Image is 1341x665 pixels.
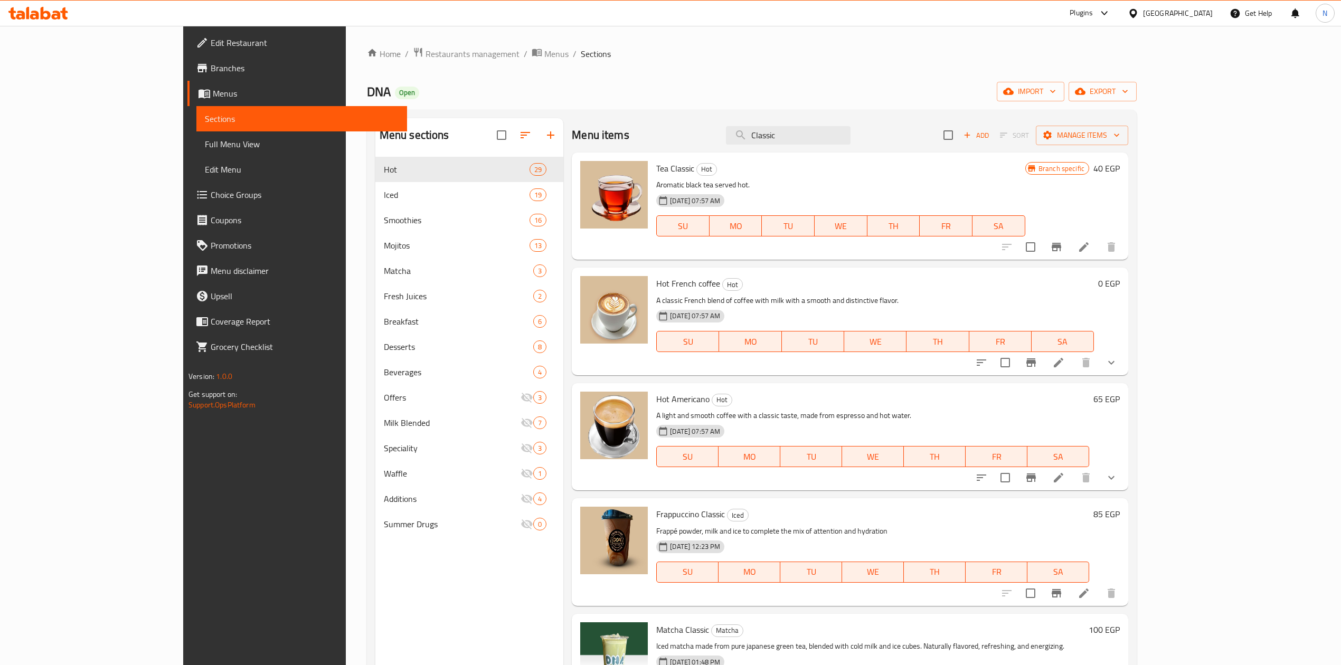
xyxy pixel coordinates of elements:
[1044,581,1069,606] button: Branch-specific-item
[1099,581,1124,606] button: delete
[1036,334,1090,349] span: SA
[187,258,407,283] a: Menu disclaimer
[534,469,546,479] span: 1
[785,449,838,464] span: TU
[534,367,546,377] span: 4
[842,562,904,583] button: WE
[656,160,694,176] span: Tea Classic
[384,340,533,353] span: Desserts
[384,163,530,176] span: Hot
[384,290,533,302] span: Fresh Juices
[534,494,546,504] span: 4
[1036,126,1128,145] button: Manage items
[384,239,530,252] span: Mojitos
[1032,564,1085,579] span: SA
[924,218,968,234] span: FR
[530,241,546,251] span: 13
[384,391,521,404] span: Offers
[766,218,810,234] span: TU
[969,331,1032,352] button: FR
[906,331,969,352] button: TH
[533,391,546,404] div: items
[187,55,407,81] a: Branches
[187,233,407,258] a: Promotions
[1105,471,1118,484] svg: Show Choices
[187,81,407,106] a: Menus
[534,266,546,276] span: 3
[573,47,577,60] li: /
[656,409,1089,422] p: A light and smooth coffee with a classic taste, made from espresso and hot water.
[819,218,863,234] span: WE
[580,276,648,344] img: Hot French coffee
[530,163,546,176] div: items
[530,165,546,175] span: 29
[966,446,1027,467] button: FR
[966,562,1027,583] button: FR
[666,541,724,552] span: [DATE] 12:23 PM
[530,190,546,200] span: 19
[205,138,399,150] span: Full Menu View
[661,564,714,579] span: SU
[580,161,648,229] img: Tea Classic
[1099,465,1124,490] button: show more
[375,359,564,385] div: Beverages4
[997,82,1064,101] button: import
[534,342,546,352] span: 8
[187,334,407,359] a: Grocery Checklist
[375,511,564,537] div: Summer Drugs0
[187,207,407,233] a: Coupons
[1099,234,1124,260] button: delete
[521,416,533,429] svg: Inactive section
[375,486,564,511] div: Additions4
[521,467,533,480] svg: Inactive section
[782,331,844,352] button: TU
[205,163,399,176] span: Edit Menu
[375,309,564,334] div: Breakfast6
[666,426,724,436] span: [DATE] 07:57 AM
[534,418,546,428] span: 7
[533,315,546,328] div: items
[188,369,214,383] span: Version:
[710,215,762,236] button: MO
[533,442,546,454] div: items
[697,163,716,175] span: Hot
[533,467,546,480] div: items
[375,157,564,182] div: Hot29
[1032,331,1094,352] button: SA
[1069,82,1137,101] button: export
[1099,350,1124,375] button: show more
[384,467,521,480] span: Waffle
[211,36,399,49] span: Edit Restaurant
[994,351,1016,374] span: Select to update
[785,564,838,579] span: TU
[1078,587,1090,600] a: Edit menu item
[780,562,842,583] button: TU
[375,233,564,258] div: Mojitos13
[375,153,564,541] nav: Menu sections
[970,449,1023,464] span: FR
[187,30,407,55] a: Edit Restaurant
[656,178,1025,192] p: Aromatic black tea served hot.
[1073,465,1099,490] button: delete
[1323,7,1327,19] span: N
[1143,7,1213,19] div: [GEOGRAPHIC_DATA]
[904,446,966,467] button: TH
[216,369,232,383] span: 1.0.0
[375,385,564,410] div: Offers3
[656,622,709,638] span: Matcha Classic
[533,340,546,353] div: items
[780,446,842,467] button: TU
[1019,582,1042,604] span: Select to update
[534,291,546,301] span: 2
[1027,446,1089,467] button: SA
[723,449,776,464] span: MO
[375,410,564,435] div: Milk Blended7
[908,564,961,579] span: TH
[727,509,749,521] div: Iced
[1078,241,1090,253] a: Edit menu item
[426,47,520,60] span: Restaurants management
[211,290,399,302] span: Upsell
[375,435,564,461] div: Speciality3
[786,334,840,349] span: TU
